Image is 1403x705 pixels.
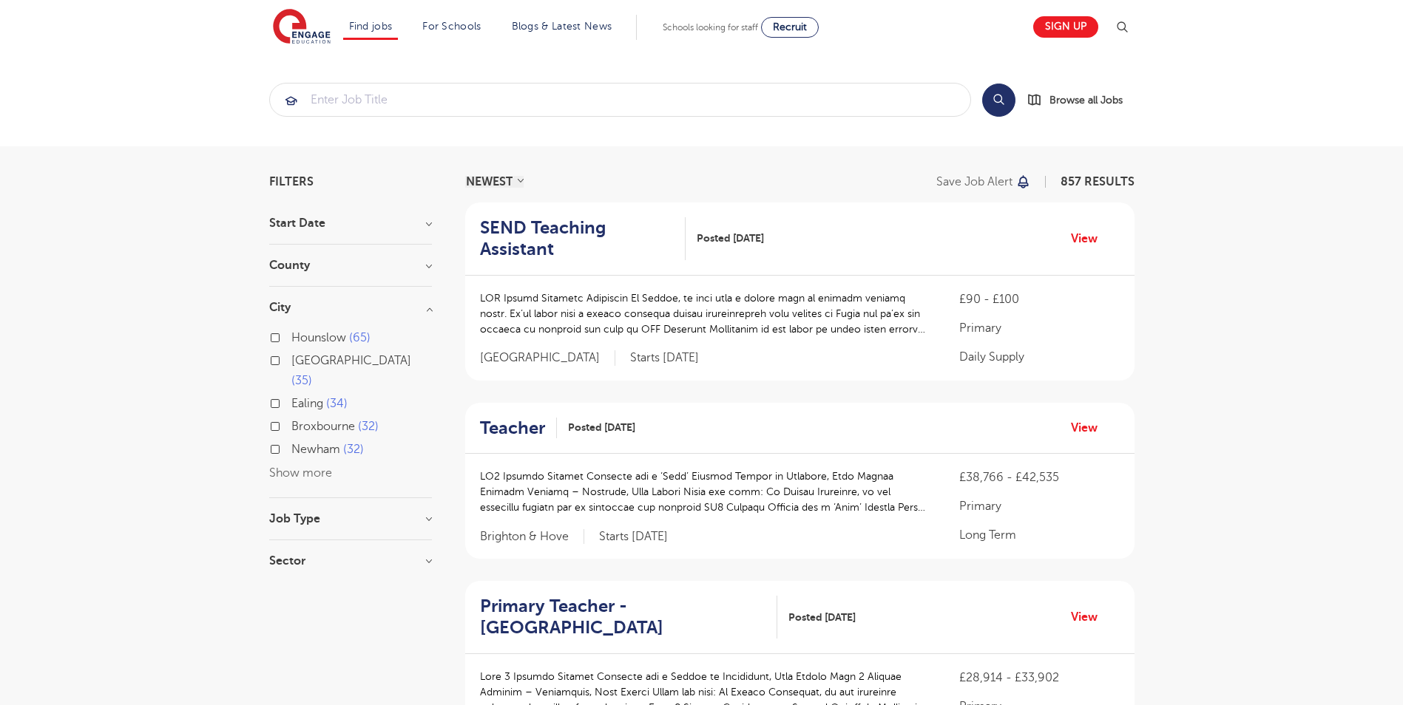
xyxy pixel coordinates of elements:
[1033,16,1098,38] a: Sign up
[291,397,301,406] input: Ealing 34
[982,84,1015,117] button: Search
[291,331,346,344] span: Hounslow
[1049,92,1123,109] span: Browse all Jobs
[273,9,331,46] img: Engage Education
[959,290,1119,308] p: £90 - £100
[788,610,856,625] span: Posted [DATE]
[291,354,301,364] input: [GEOGRAPHIC_DATA] 35
[959,497,1119,515] p: Primary
[480,418,545,439] h2: Teacher
[480,350,615,366] span: [GEOGRAPHIC_DATA]
[480,596,766,638] h2: Primary Teacher - [GEOGRAPHIC_DATA]
[959,669,1119,687] p: £28,914 - £33,902
[343,443,364,456] span: 32
[480,290,930,337] p: LOR Ipsumd Sitametc Adipiscin El Seddoe, te inci utla e dolore magn al enimadm veniamq nostr. Ex’...
[959,526,1119,544] p: Long Term
[630,350,699,366] p: Starts [DATE]
[291,443,301,452] input: Newham 32
[291,443,340,456] span: Newham
[291,420,355,433] span: Broxbourne
[269,217,432,229] h3: Start Date
[599,529,668,545] p: Starts [DATE]
[291,354,411,367] span: [GEOGRAPHIC_DATA]
[761,17,819,38] a: Recruit
[480,529,584,545] span: Brighton & Hove
[349,331,371,344] span: 65
[1071,229,1109,248] a: View
[512,21,612,32] a: Blogs & Latest News
[936,176,1032,188] button: Save job alert
[349,21,393,32] a: Find jobs
[480,217,675,260] h2: SEND Teaching Assistant
[358,420,379,433] span: 32
[422,21,481,32] a: For Schools
[480,217,686,260] a: SEND Teaching Assistant
[269,302,432,313] h3: City
[568,420,635,435] span: Posted [DATE]
[269,466,332,480] button: Show more
[269,555,432,567] h3: Sector
[697,231,764,246] span: Posted [DATE]
[269,83,971,117] div: Submit
[936,176,1012,188] p: Save job alert
[480,418,557,439] a: Teacher
[326,397,348,410] span: 34
[291,397,323,410] span: Ealing
[663,22,758,33] span: Schools looking for staff
[269,176,314,188] span: Filters
[773,21,807,33] span: Recruit
[270,84,970,116] input: Submit
[269,513,432,525] h3: Job Type
[291,374,312,387] span: 35
[959,348,1119,366] p: Daily Supply
[1071,607,1109,627] a: View
[480,596,778,638] a: Primary Teacher - [GEOGRAPHIC_DATA]
[1027,92,1135,109] a: Browse all Jobs
[959,319,1119,337] p: Primary
[959,469,1119,486] p: £38,766 - £42,535
[1061,175,1135,188] span: 857 RESULTS
[1071,418,1109,437] a: View
[291,420,301,429] input: Broxbourne 32
[291,331,301,341] input: Hounslow 65
[480,469,930,515] p: LO2 Ipsumdo Sitamet Consecte adi e ‘Sedd’ Eiusmod Tempor in Utlabore, Etdo Magnaa Enimadm Veniamq...
[269,259,432,271] h3: County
